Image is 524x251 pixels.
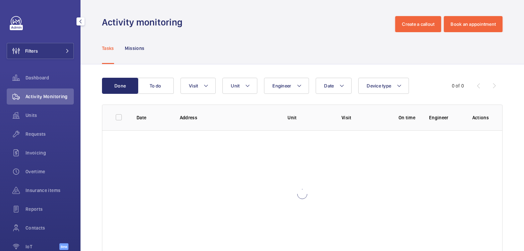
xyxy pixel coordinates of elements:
[472,114,489,121] p: Actions
[25,243,59,250] span: IoT
[342,114,385,121] p: Visit
[429,114,462,121] p: Engineer
[395,16,441,32] button: Create a callout
[272,83,291,88] span: Engineer
[324,83,334,88] span: Date
[59,243,68,250] span: Beta
[452,82,464,89] div: 0 of 0
[102,45,114,52] p: Tasks
[25,168,74,175] span: Overtime
[138,78,174,94] button: To do
[358,78,409,94] button: Device type
[25,112,74,119] span: Units
[137,114,169,121] p: Date
[102,78,138,94] button: Done
[102,16,187,28] h1: Activity monitoring
[25,187,74,194] span: Insurance items
[25,149,74,156] span: Invoicing
[7,43,74,59] button: Filters
[189,83,198,88] span: Visit
[367,83,391,88] span: Device type
[264,78,309,94] button: Engineer
[25,131,74,137] span: Requests
[25,206,74,212] span: Reports
[125,45,145,52] p: Missions
[222,78,257,94] button: Unit
[25,93,74,100] span: Activity Monitoring
[316,78,352,94] button: Date
[180,114,277,121] p: Address
[25,225,74,231] span: Contacts
[396,114,418,121] p: On time
[25,48,38,54] span: Filters
[25,74,74,81] span: Dashboard
[180,78,216,94] button: Visit
[287,114,331,121] p: Unit
[231,83,240,88] span: Unit
[444,16,503,32] button: Book an appointment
